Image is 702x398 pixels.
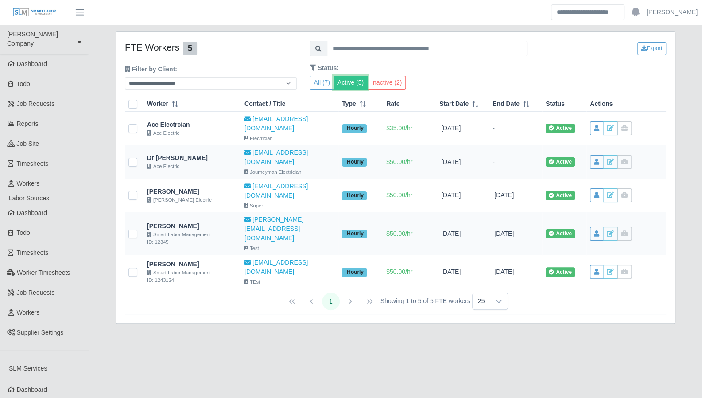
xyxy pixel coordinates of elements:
button: View Worker Profile [590,265,603,279]
small: [PERSON_NAME] Electric [147,196,237,204]
a: [EMAIL_ADDRESS][DOMAIN_NAME] [244,258,335,277]
div: [PERSON_NAME] [147,222,237,231]
button: View Worker Profile [590,227,603,241]
span: Hourly [342,268,367,277]
span: Labor Sources [9,195,49,202]
span: [DATE] [439,158,461,165]
span: [DATE] [493,230,514,237]
div: [PERSON_NAME] [147,187,237,196]
span: $50.00/hr [386,158,412,165]
span: $35.00/hr [386,125,412,132]
a: [PERSON_NAME] [647,8,698,17]
button: Edit FTE Details [603,121,618,135]
div: [PERSON_NAME] [147,260,237,269]
span: job site [17,140,39,147]
button: Active (5) [334,76,368,90]
label: Filter by Client: [125,65,177,74]
span: Hourly [342,191,367,200]
span: Reports [17,120,39,127]
span: Active [546,191,575,200]
small: ID: 1243124 [147,277,237,284]
button: Export [637,42,666,55]
button: View Worker Profile [590,188,603,202]
span: Actions [590,99,613,109]
span: Dashboard [17,209,47,216]
span: Workers [17,309,40,316]
input: Search [551,4,624,20]
span: Dashboard [17,60,47,67]
span: Worker Timesheets [17,269,70,276]
span: Type [342,99,356,109]
small: Test [244,245,335,252]
small: Super [244,202,335,210]
span: Job Requests [17,100,55,107]
button: Edit FTE Details [603,227,618,241]
span: Timesheets [17,249,49,256]
span: Todo [17,80,30,87]
button: View Job Assignments [617,265,632,279]
button: Inactive (2) [367,76,406,90]
button: View Worker Profile [590,155,603,169]
span: Worker [147,99,168,109]
span: Supplier Settings [17,329,64,336]
button: View Job Assignments [617,227,632,241]
a: [EMAIL_ADDRESS][DOMAIN_NAME] [244,148,335,167]
span: - [493,125,495,132]
span: Start Date [439,99,469,109]
span: [DATE] [439,191,461,199]
span: [DATE] [493,191,514,199]
span: [DATE] [439,230,461,237]
button: View Worker Profile [590,121,603,135]
small: Ace Electric [147,129,237,137]
button: Edit FTE Details [603,265,618,279]
span: Job Requests [17,289,55,296]
span: [DATE] [439,125,461,132]
span: Hourly [342,124,367,133]
a: [EMAIL_ADDRESS][DOMAIN_NAME] [244,182,335,200]
span: $50.00/hr [386,230,412,237]
button: Edit FTE Details [603,155,618,169]
span: $50.00/hr [386,191,412,199]
button: View Job Assignments [617,188,632,202]
small: Electrician [244,135,335,142]
small: TEst [244,278,335,286]
button: All (7) [310,76,334,90]
span: [DATE] [493,268,514,275]
span: Hourly [342,230,367,238]
small: Smart Labor Management [147,231,237,238]
label: Status: [310,63,666,72]
span: Hourly [342,158,367,167]
span: Active [546,229,575,238]
span: End Date [493,99,520,109]
button: View Job Assignments [617,155,632,169]
button: Edit FTE Details [603,188,618,202]
span: Showing 1 to 5 of 5 FTE workers [380,297,470,306]
button: Page 1 [322,293,340,310]
span: Status [546,99,565,109]
span: - [493,158,495,165]
span: Todo [17,229,30,236]
span: Active [546,267,575,277]
span: Rate [386,99,399,109]
span: Rows per page [473,293,490,309]
button: View Job Assignments [617,121,632,135]
a: [PERSON_NAME][EMAIL_ADDRESS][DOMAIN_NAME] [244,215,335,243]
span: $50.00/hr [386,268,412,275]
small: Journeyman Electrician [244,168,335,176]
h4: FTE Workers [125,42,296,55]
div: Dr [PERSON_NAME] [147,153,237,163]
small: Smart Labor Management [147,269,237,277]
span: Contact / Title [244,99,285,109]
small: ID: 12345 [147,238,237,246]
span: Workers [17,180,40,187]
span: Timesheets [17,160,49,167]
img: SLM Logo [12,8,57,17]
span: Dashboard [17,386,47,393]
small: Ace Electric [147,163,237,170]
span: 5 [183,42,197,55]
div: Ace Electrcian [147,120,237,129]
span: Active [546,124,575,133]
span: SLM Services [9,365,47,372]
span: Active [546,157,575,167]
span: [DATE] [439,268,461,275]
